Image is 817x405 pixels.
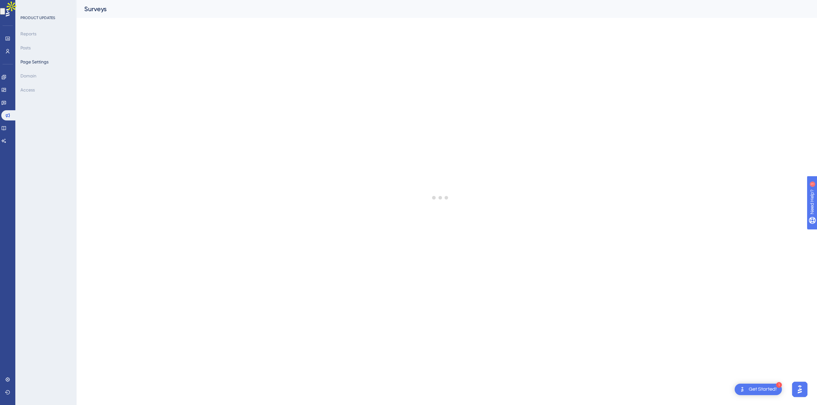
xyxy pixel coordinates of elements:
[749,386,777,393] div: Get Started!
[20,70,36,82] button: Domain
[790,380,809,399] iframe: UserGuiding AI Assistant Launcher
[15,2,40,9] span: Need Help?
[735,384,782,395] div: Open Get Started! checklist, remaining modules: 1
[20,56,49,68] button: Page Settings
[44,3,46,8] div: 1
[20,28,36,40] button: Reports
[738,386,746,393] img: launcher-image-alternative-text
[20,84,35,96] button: Access
[20,42,31,54] button: Posts
[20,15,55,20] div: PRODUCT UPDATES
[776,382,782,388] div: 1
